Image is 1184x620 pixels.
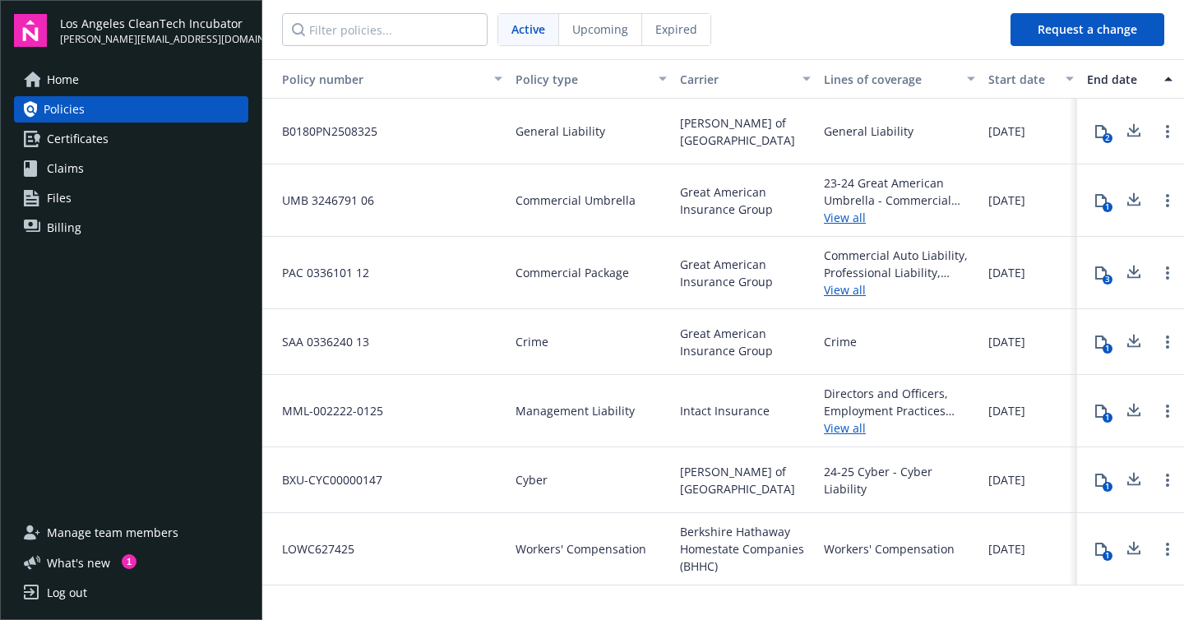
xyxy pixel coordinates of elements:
[824,385,975,419] div: Directors and Officers, Employment Practices Liability
[988,264,1025,281] span: [DATE]
[60,14,248,47] button: Los Angeles CleanTech Incubator[PERSON_NAME][EMAIL_ADDRESS][DOMAIN_NAME]
[60,32,248,47] span: [PERSON_NAME][EMAIL_ADDRESS][DOMAIN_NAME]
[1103,344,1112,354] div: 1
[269,71,484,88] div: Toggle SortBy
[516,402,635,419] span: Management Liability
[47,126,109,152] span: Certificates
[47,67,79,93] span: Home
[1103,202,1112,212] div: 1
[516,123,605,140] span: General Liability
[269,333,369,350] span: SAA 0336240 13
[14,67,248,93] a: Home
[516,264,629,281] span: Commercial Package
[269,402,383,419] span: MML-002222-0125
[269,540,354,558] span: LOWC627425
[14,185,248,211] a: Files
[1103,133,1112,143] div: 2
[122,554,136,569] div: 1
[988,123,1025,140] span: [DATE]
[1103,551,1112,561] div: 1
[44,96,85,123] span: Policies
[516,192,636,209] span: Commercial Umbrella
[1085,257,1117,289] button: 3
[269,71,484,88] div: Policy number
[1158,122,1177,141] a: Open options
[269,123,377,140] span: B0180PN2508325
[1011,13,1164,46] button: Request a change
[516,540,646,558] span: Workers' Compensation
[824,71,957,88] div: Lines of coverage
[824,209,975,226] a: View all
[572,21,628,38] span: Upcoming
[680,325,811,359] span: Great American Insurance Group
[511,21,545,38] span: Active
[47,155,84,182] span: Claims
[282,13,488,46] input: Filter policies...
[1085,533,1117,566] button: 1
[1087,71,1154,88] div: End date
[680,71,793,88] div: Carrier
[673,59,817,99] button: Carrier
[14,14,47,47] img: navigator-logo.svg
[824,123,913,140] div: General Liability
[1103,413,1112,423] div: 1
[988,192,1025,209] span: [DATE]
[14,520,248,546] a: Manage team members
[14,215,248,241] a: Billing
[1158,539,1177,559] a: Open options
[1158,263,1177,283] a: Open options
[988,540,1025,558] span: [DATE]
[824,247,975,281] div: Commercial Auto Liability, Professional Liability, Commercial Inland Marine, Commercial Property,...
[1085,326,1117,359] button: 1
[516,471,548,488] span: Cyber
[680,114,811,149] span: [PERSON_NAME] of [GEOGRAPHIC_DATA]
[680,463,811,497] span: [PERSON_NAME] of [GEOGRAPHIC_DATA]
[988,471,1025,488] span: [DATE]
[824,281,975,298] a: View all
[47,520,178,546] span: Manage team members
[516,71,649,88] div: Policy type
[988,333,1025,350] span: [DATE]
[269,471,382,488] span: BXU-CYC00000147
[269,192,374,209] span: UMB 3246791 06
[824,540,955,558] div: Workers' Compensation
[824,174,975,209] div: 23-24 Great American Umbrella - Commercial Umbrella
[509,59,673,99] button: Policy type
[47,185,72,211] span: Files
[1085,115,1117,148] button: 2
[655,21,697,38] span: Expired
[269,264,369,281] span: PAC 0336101 12
[1080,59,1179,99] button: End date
[14,96,248,123] a: Policies
[988,402,1025,419] span: [DATE]
[47,554,110,571] span: What ' s new
[60,15,248,32] span: Los Angeles CleanTech Incubator
[680,256,811,290] span: Great American Insurance Group
[1158,332,1177,352] a: Open options
[817,59,982,99] button: Lines of coverage
[988,71,1056,88] div: Start date
[824,333,857,350] div: Crime
[14,554,136,571] button: What's new1
[1085,464,1117,497] button: 1
[14,155,248,182] a: Claims
[824,463,975,497] div: 24-25 Cyber - Cyber Liability
[680,523,811,575] span: Berkshire Hathaway Homestate Companies (BHHC)
[47,580,87,606] div: Log out
[680,183,811,218] span: Great American Insurance Group
[680,402,770,419] span: Intact Insurance
[516,333,548,350] span: Crime
[14,126,248,152] a: Certificates
[824,419,975,437] a: View all
[1103,482,1112,492] div: 1
[1103,275,1112,285] div: 3
[1085,395,1117,428] button: 1
[1158,470,1177,490] a: Open options
[1158,191,1177,211] a: Open options
[982,59,1080,99] button: Start date
[1158,401,1177,421] a: Open options
[47,215,81,241] span: Billing
[1085,184,1117,217] button: 1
